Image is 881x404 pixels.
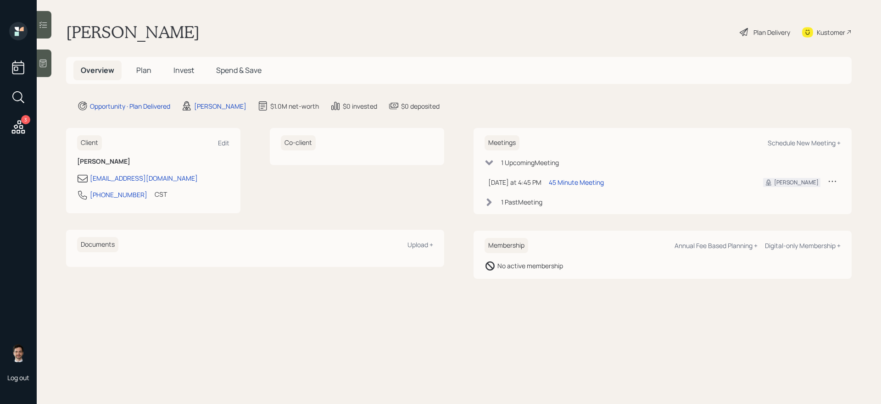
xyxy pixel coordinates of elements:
div: $1.0M net-worth [270,101,319,111]
h6: Client [77,135,102,150]
div: [PERSON_NAME] [774,178,819,187]
h6: [PERSON_NAME] [77,158,229,166]
div: No active membership [497,261,563,271]
div: Upload + [407,240,433,249]
div: Plan Delivery [753,28,790,37]
div: [DATE] at 4:45 PM [488,177,541,187]
div: Log out [7,373,29,382]
div: CST [155,189,167,199]
img: jonah-coleman-headshot.png [9,344,28,362]
div: Edit [218,138,229,147]
div: [EMAIL_ADDRESS][DOMAIN_NAME] [90,173,198,183]
div: 1 Upcoming Meeting [501,158,559,167]
span: Overview [81,65,114,75]
div: Kustomer [817,28,845,37]
h6: Meetings [485,135,519,150]
div: Annual Fee Based Planning + [675,241,758,250]
h6: Co-client [281,135,316,150]
div: 1 Past Meeting [501,197,542,207]
div: Schedule New Meeting + [768,138,841,147]
div: [PHONE_NUMBER] [90,190,147,199]
div: $0 invested [343,101,377,111]
span: Plan [136,65,151,75]
h6: Membership [485,238,528,253]
div: [PERSON_NAME] [194,101,246,111]
div: $0 deposited [401,101,440,111]
div: Digital-only Membership + [765,241,841,250]
div: Opportunity · Plan Delivered [90,101,170,111]
h1: [PERSON_NAME] [66,22,200,42]
div: 45 Minute Meeting [549,177,604,187]
div: 3 [21,115,30,124]
h6: Documents [77,237,118,252]
span: Spend & Save [216,65,262,75]
span: Invest [173,65,194,75]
